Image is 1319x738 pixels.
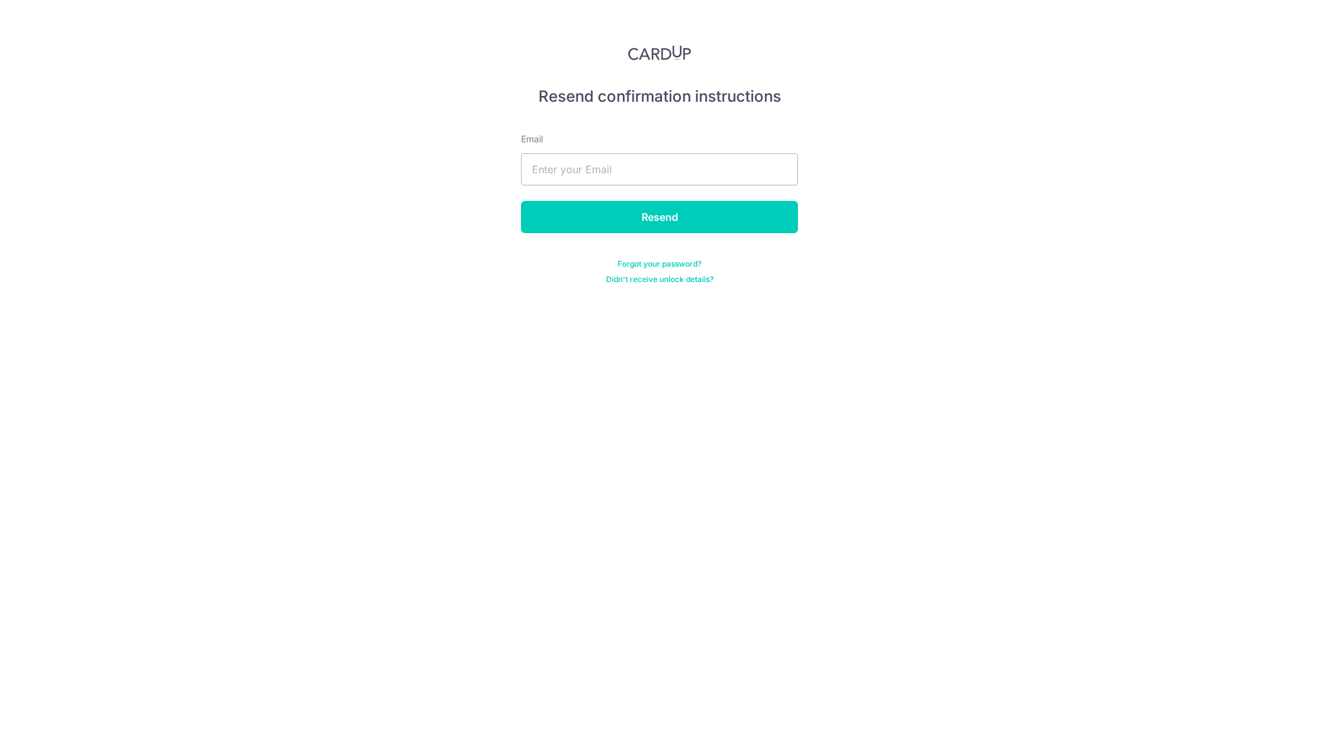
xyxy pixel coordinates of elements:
h5: Resend confirmation instructions [521,86,798,107]
label: Email [521,133,543,146]
a: Forgot your password? [618,259,701,269]
input: Resend [521,201,798,233]
img: CardUp Logo [628,45,691,61]
a: Didn't receive unlock details? [606,274,714,285]
input: Enter your Email [521,153,798,185]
